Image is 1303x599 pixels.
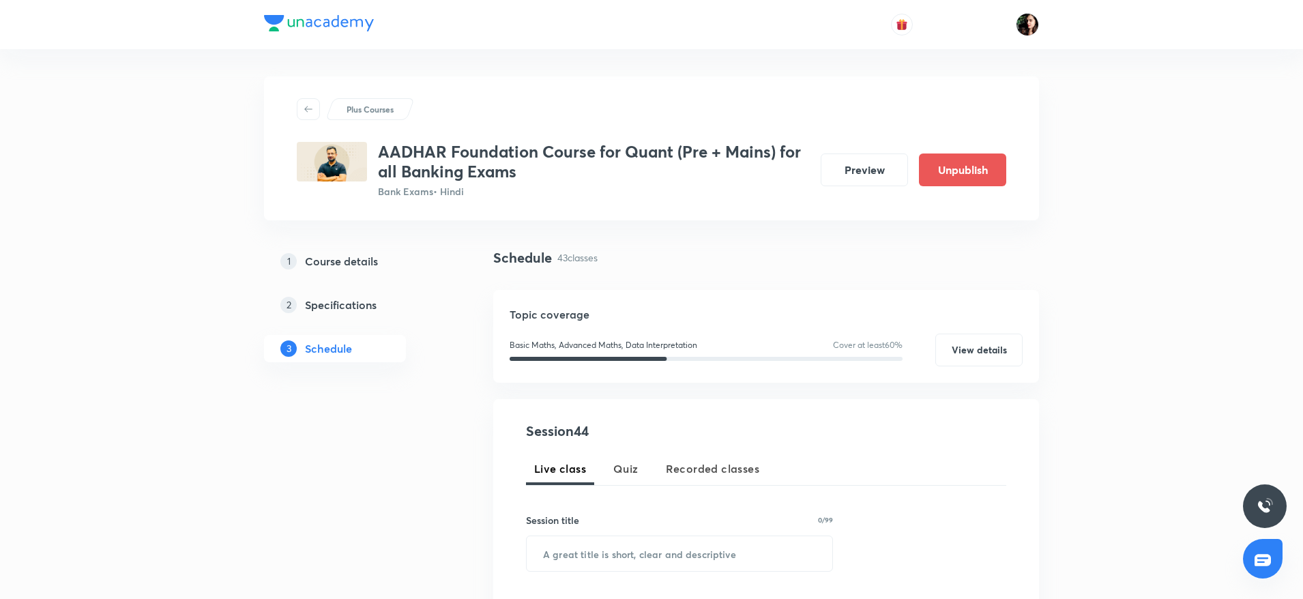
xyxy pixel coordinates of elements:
[534,461,586,477] span: Live class
[821,154,908,186] button: Preview
[666,461,759,477] span: Recorded classes
[527,536,832,571] input: A great title is short, clear and descriptive
[305,297,377,313] h5: Specifications
[510,306,1023,323] h5: Topic coverage
[280,297,297,313] p: 2
[919,154,1006,186] button: Unpublish
[378,142,810,181] h3: AADHAR Foundation Course for Quant (Pre + Mains) for all Banking Exams
[297,142,367,181] img: F9362CF1-E6C2-4961-888A-624827DDA9A1_plus.png
[264,291,450,319] a: 2Specifications
[280,340,297,357] p: 3
[280,253,297,269] p: 1
[264,248,450,275] a: 1Course details
[1257,498,1273,514] img: ttu
[347,103,394,115] p: Plus Courses
[557,250,598,265] p: 43 classes
[1016,13,1039,36] img: Priyanka K
[833,339,903,351] p: Cover at least 60 %
[613,461,639,477] span: Quiz
[305,253,378,269] h5: Course details
[818,516,833,523] p: 0/99
[378,184,810,199] p: Bank Exams • Hindi
[526,421,775,441] h4: Session 44
[935,334,1023,366] button: View details
[896,18,908,31] img: avatar
[526,513,579,527] h6: Session title
[264,15,374,31] img: Company Logo
[510,339,697,351] p: Basic Maths, Advanced Maths, Data Interpretation
[493,248,552,268] h4: Schedule
[264,15,374,35] a: Company Logo
[305,340,352,357] h5: Schedule
[891,14,913,35] button: avatar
